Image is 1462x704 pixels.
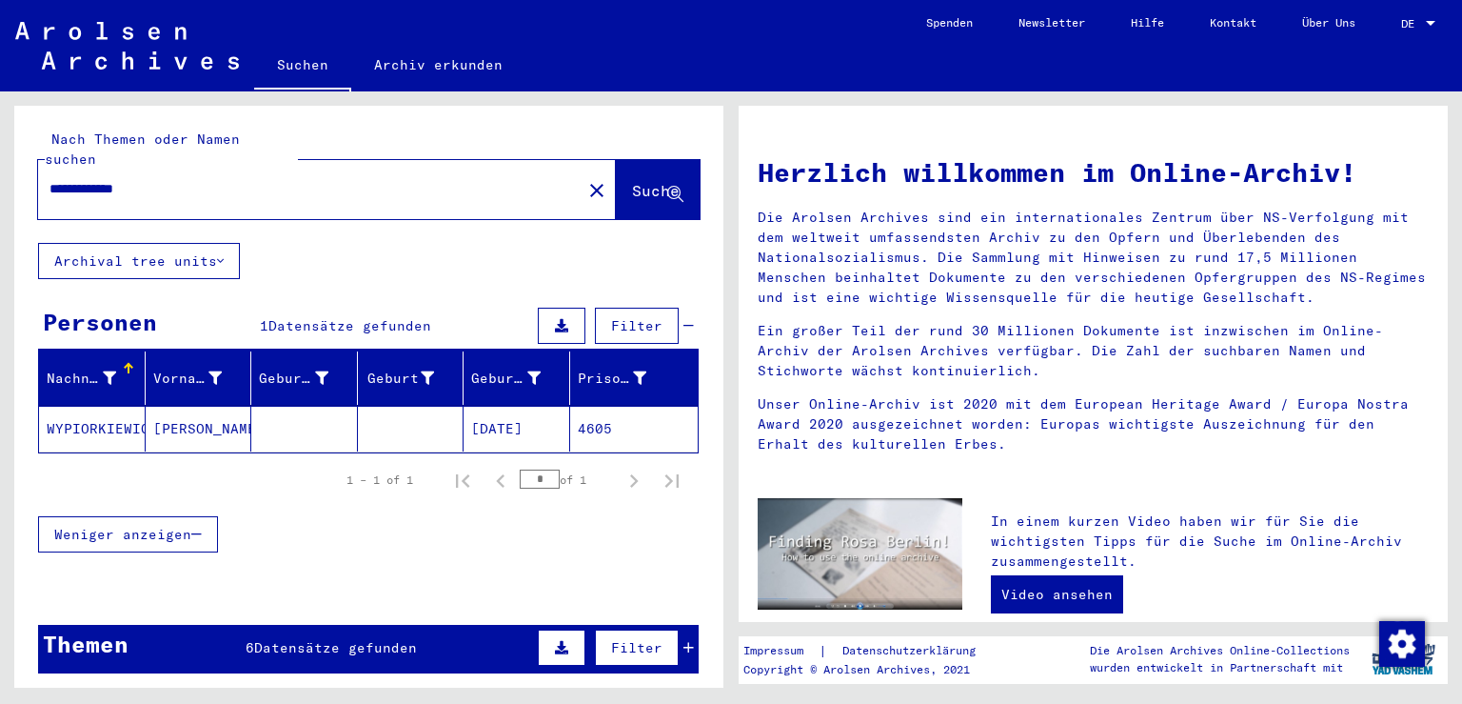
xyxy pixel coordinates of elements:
[146,352,252,405] mat-header-cell: Vorname
[254,42,351,91] a: Suchen
[39,352,146,405] mat-header-cell: Nachname
[616,160,700,219] button: Suche
[251,352,358,405] mat-header-cell: Geburtsname
[43,627,128,661] div: Themen
[259,369,328,389] div: Geburtsname
[365,369,435,389] div: Geburt‏
[827,641,998,661] a: Datenschutzerklärung
[585,179,608,202] mat-icon: close
[482,461,520,499] button: Previous page
[632,181,680,200] span: Suche
[743,661,998,678] p: Copyright © Arolsen Archives, 2021
[758,394,1429,454] p: Unser Online-Archiv ist 2020 mit dem European Heritage Award / Europa Nostra Award 2020 ausgezeic...
[1368,635,1439,683] img: yv_logo.png
[595,308,679,344] button: Filter
[520,471,615,489] div: of 1
[758,208,1429,308] p: Die Arolsen Archives sind ein internationales Zentrum über NS-Verfolgung mit dem weltweit umfasse...
[758,152,1429,192] h1: Herzlich willkommen im Online-Archiv!
[471,369,541,389] div: Geburtsdatum
[758,498,962,610] img: video.jpg
[268,317,431,334] span: Datensätze gefunden
[758,321,1429,381] p: Ein großer Teil der rund 30 Millionen Dokumente ist inzwischen im Online-Archiv der Arolsen Archi...
[346,472,413,489] div: 1 – 1 of 1
[464,406,570,452] mat-cell: [DATE]
[611,317,662,334] span: Filter
[358,352,464,405] mat-header-cell: Geburt‏
[570,352,699,405] mat-header-cell: Prisoner #
[578,369,647,389] div: Prisoner #
[743,641,998,661] div: |
[351,42,525,88] a: Archiv erkunden
[615,461,653,499] button: Next page
[578,363,676,393] div: Prisoner #
[611,639,662,656] span: Filter
[1090,659,1350,676] p: wurden entwickelt in Partnerschaft mit
[246,639,254,656] span: 6
[146,406,252,452] mat-cell: [PERSON_NAME]
[743,641,819,661] a: Impressum
[259,363,357,393] div: Geburtsname
[365,363,464,393] div: Geburt‏
[595,630,679,666] button: Filter
[1401,17,1422,30] span: DE
[578,171,616,209] button: Clear
[444,461,482,499] button: First page
[991,575,1123,613] a: Video ansehen
[47,369,116,389] div: Nachname
[38,243,240,279] button: Archival tree units
[45,131,240,168] mat-label: Nach Themen oder Namen suchen
[653,461,691,499] button: Last page
[47,363,145,393] div: Nachname
[570,406,699,452] mat-cell: 4605
[39,406,146,452] mat-cell: WYPIORKIEWICZ
[1379,621,1425,667] img: Zustimmung ändern
[1090,642,1350,659] p: Die Arolsen Archives Online-Collections
[991,512,1429,572] p: In einem kurzen Video haben wir für Sie die wichtigsten Tipps für die Suche im Online-Archiv zusa...
[153,363,251,393] div: Vorname
[464,352,570,405] mat-header-cell: Geburtsdatum
[15,22,239,70] img: Arolsen_neg.svg
[471,363,569,393] div: Geburtsdatum
[153,369,223,389] div: Vorname
[54,526,191,543] span: Weniger anzeigen
[43,305,157,339] div: Personen
[38,516,218,553] button: Weniger anzeigen
[260,317,268,334] span: 1
[254,639,417,656] span: Datensätze gefunden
